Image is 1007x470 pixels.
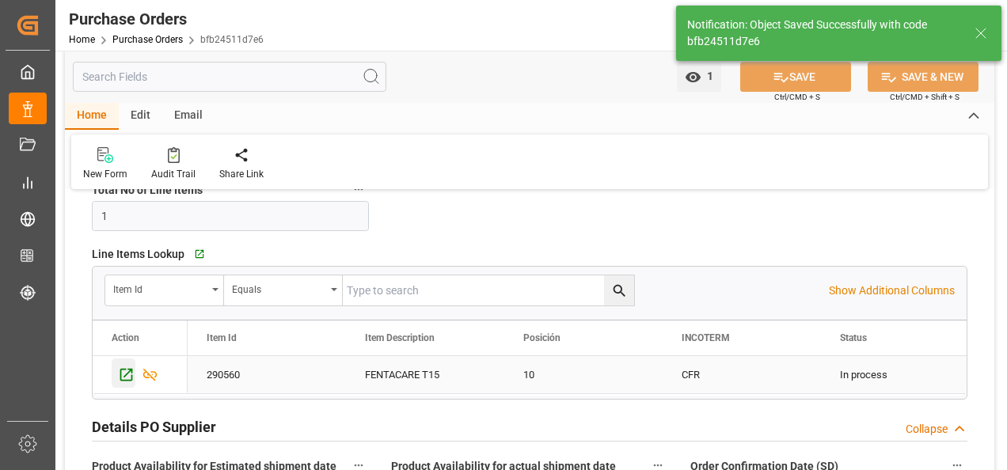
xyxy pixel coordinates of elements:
[346,356,504,393] div: FENTACARE T15
[740,62,851,92] button: SAVE
[232,279,325,297] div: Equals
[92,182,203,199] span: Total No of Line Items
[219,167,264,181] div: Share Link
[188,356,346,393] div: 290560
[774,91,820,103] span: Ctrl/CMD + S
[868,62,978,92] button: SAVE & NEW
[348,179,369,199] button: Total No of Line Items
[343,275,634,305] input: Type to search
[151,167,196,181] div: Audit Trail
[821,356,979,393] div: In process
[523,357,644,393] div: 10
[69,34,95,45] a: Home
[687,17,959,50] div: Notification: Object Saved Successfully with code bfb24511d7e6
[92,246,184,263] span: Line Items Lookup
[69,7,264,31] div: Purchase Orders
[188,356,979,394] div: Press SPACE to select this row.
[224,275,343,305] button: open menu
[105,275,224,305] button: open menu
[207,332,237,343] span: Item Id
[523,332,560,343] span: Posición
[701,70,713,82] span: 1
[162,103,215,130] div: Email
[119,103,162,130] div: Edit
[906,421,948,438] div: Collapse
[65,103,119,130] div: Home
[73,62,386,92] input: Search Fields
[83,167,127,181] div: New Form
[677,62,721,92] button: open menu
[112,34,183,45] a: Purchase Orders
[682,332,730,343] span: INCOTERM
[365,332,435,343] span: Item Description
[829,282,955,299] p: Show Additional Columns
[840,332,867,343] span: Status
[890,91,959,103] span: Ctrl/CMD + Shift + S
[112,332,139,343] div: Action
[604,275,634,305] button: search button
[113,279,207,297] div: Item Id
[92,416,216,438] h2: Details PO Supplier
[682,357,802,393] div: CFR
[93,356,188,394] div: Press SPACE to select this row.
